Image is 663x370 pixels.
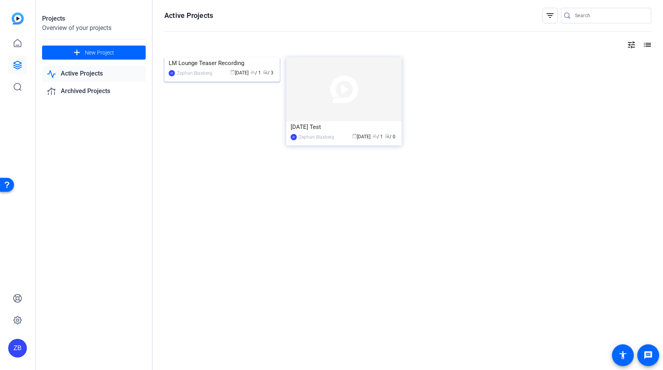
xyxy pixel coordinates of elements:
span: [DATE] [230,70,249,76]
button: New Project [42,46,146,60]
div: Zephan Blaxberg [177,69,212,77]
div: ZB [291,134,297,140]
span: group [372,134,377,138]
input: Search [575,11,645,20]
mat-icon: tune [627,40,636,49]
mat-icon: list [642,40,651,49]
mat-icon: filter_list [545,11,555,20]
div: Overview of your projects [42,23,146,33]
div: Projects [42,14,146,23]
span: New Project [85,49,114,57]
span: group [250,70,255,74]
h1: Active Projects [164,11,213,20]
span: / 0 [385,134,395,139]
div: ZB [169,70,175,76]
img: blue-gradient.svg [12,12,24,25]
span: / 3 [263,70,273,76]
span: radio [385,134,390,138]
span: calendar_today [352,134,357,138]
a: Archived Projects [42,83,146,99]
span: radio [263,70,268,74]
div: Zephan Blaxberg [299,133,334,141]
span: calendar_today [230,70,235,74]
mat-icon: add [72,48,82,58]
mat-icon: message [644,351,653,360]
mat-icon: accessibility [618,351,628,360]
span: / 1 [372,134,383,139]
a: Active Projects [42,66,146,82]
span: / 1 [250,70,261,76]
div: LM Lounge Teaser Recording [169,57,275,69]
div: [DATE] Test [291,121,397,133]
div: ZB [8,339,27,358]
span: [DATE] [352,134,370,139]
